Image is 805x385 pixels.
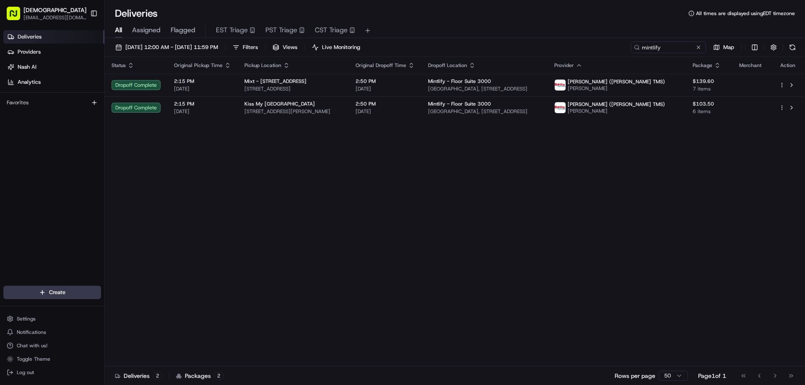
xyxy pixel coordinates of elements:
[3,313,101,325] button: Settings
[698,372,726,380] div: Page 1 of 1
[115,7,158,20] h1: Deliveries
[17,369,34,376] span: Log out
[112,41,222,53] button: [DATE] 12:00 AM - [DATE] 11:59 PM
[18,63,36,71] span: Nash AI
[779,62,797,69] div: Action
[693,62,712,69] span: Package
[3,60,104,74] a: Nash AI
[322,44,360,51] span: Live Monitoring
[568,108,665,114] span: [PERSON_NAME]
[693,101,726,107] span: $103.50
[723,44,734,51] span: Map
[693,78,726,85] span: $139.60
[265,25,297,35] span: PST Triage
[18,48,41,56] span: Providers
[244,108,342,115] span: [STREET_ADDRESS][PERSON_NAME]
[428,85,541,92] span: [GEOGRAPHIC_DATA], [STREET_ADDRESS]
[3,367,101,378] button: Log out
[3,326,101,338] button: Notifications
[3,96,101,109] div: Favorites
[216,25,248,35] span: EST Triage
[115,25,122,35] span: All
[428,78,491,85] span: Mintlify - Floor Suite 3000
[23,14,86,21] button: [EMAIL_ADDRESS][DOMAIN_NAME]
[17,329,46,336] span: Notifications
[3,30,104,44] a: Deliveries
[696,10,795,17] span: All times are displayed using EDT timezone
[555,102,566,113] img: betty.jpg
[49,289,65,296] span: Create
[244,62,281,69] span: Pickup Location
[3,340,101,351] button: Chat with us!
[787,41,798,53] button: Refresh
[112,62,126,69] span: Status
[115,372,162,380] div: Deliveries
[693,108,726,115] span: 6 items
[554,62,574,69] span: Provider
[132,25,161,35] span: Assigned
[428,62,467,69] span: Dropoff Location
[356,101,415,107] span: 2:50 PM
[174,78,231,85] span: 2:15 PM
[315,25,348,35] span: CST Triage
[693,85,726,92] span: 7 items
[174,108,231,115] span: [DATE]
[709,41,738,53] button: Map
[18,78,41,86] span: Analytics
[356,85,415,92] span: [DATE]
[615,372,655,380] p: Rows per page
[568,85,665,92] span: [PERSON_NAME]
[18,33,42,41] span: Deliveries
[428,101,491,107] span: Mintlify - Floor Suite 3000
[171,25,195,35] span: Flagged
[269,41,301,53] button: Views
[3,3,87,23] button: [DEMOGRAPHIC_DATA][EMAIL_ADDRESS][DOMAIN_NAME]
[739,62,761,69] span: Merchant
[17,356,50,362] span: Toggle Theme
[17,315,36,322] span: Settings
[568,78,665,85] span: [PERSON_NAME] ([PERSON_NAME] TMS)
[23,6,86,14] button: [DEMOGRAPHIC_DATA]
[174,62,223,69] span: Original Pickup Time
[176,372,223,380] div: Packages
[631,41,706,53] input: Type to search
[243,44,258,51] span: Filters
[174,85,231,92] span: [DATE]
[3,286,101,299] button: Create
[283,44,297,51] span: Views
[568,101,665,108] span: [PERSON_NAME] ([PERSON_NAME] TMS)
[125,44,218,51] span: [DATE] 12:00 AM - [DATE] 11:59 PM
[356,62,406,69] span: Original Dropoff Time
[356,108,415,115] span: [DATE]
[555,80,566,90] img: betty.jpg
[229,41,262,53] button: Filters
[17,342,47,349] span: Chat with us!
[174,101,231,107] span: 2:15 PM
[153,372,162,380] div: 2
[244,78,306,85] span: Mixt - [STREET_ADDRESS]
[428,108,541,115] span: [GEOGRAPHIC_DATA], [STREET_ADDRESS]
[3,75,104,89] a: Analytics
[3,45,104,59] a: Providers
[356,78,415,85] span: 2:50 PM
[3,353,101,365] button: Toggle Theme
[308,41,364,53] button: Live Monitoring
[244,85,342,92] span: [STREET_ADDRESS]
[214,372,223,380] div: 2
[244,101,315,107] span: Kiss My [GEOGRAPHIC_DATA]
